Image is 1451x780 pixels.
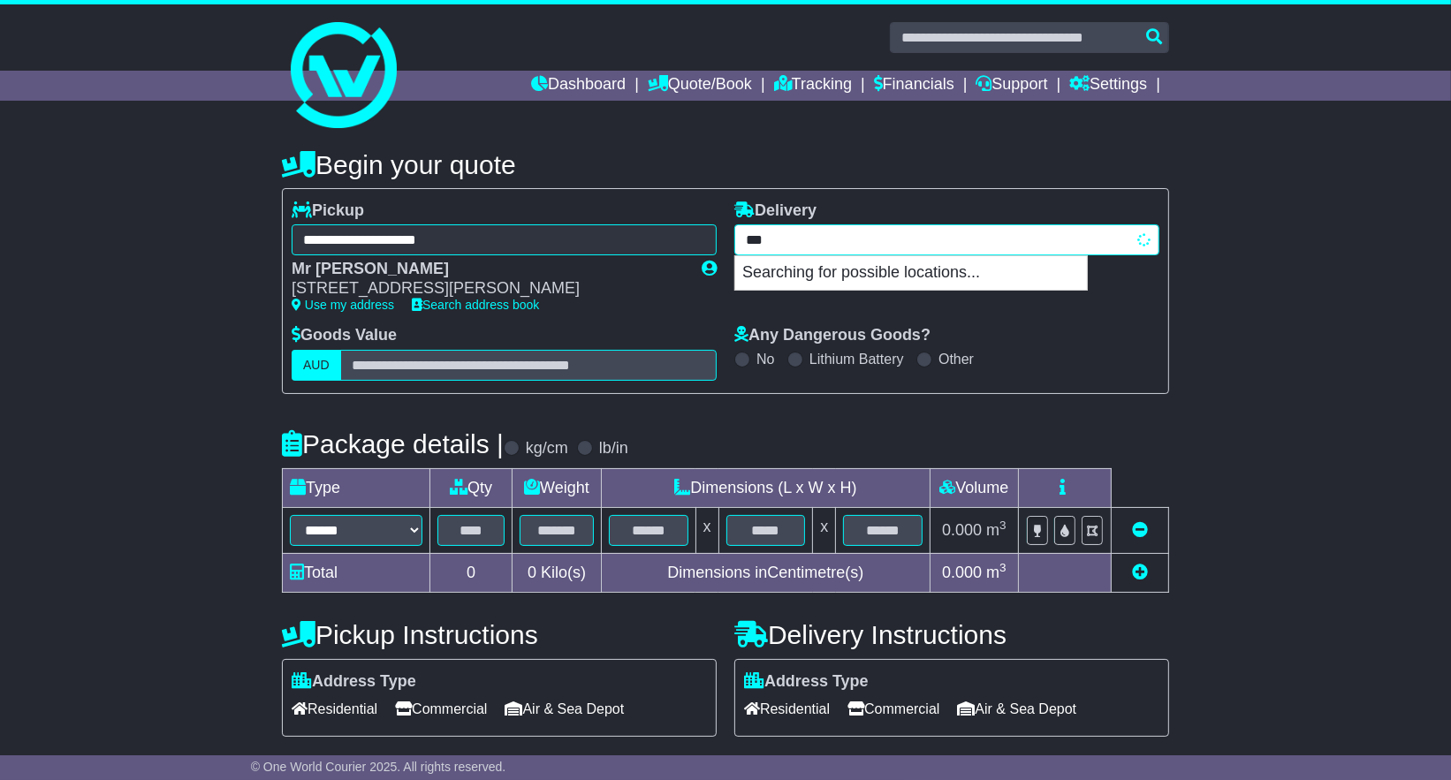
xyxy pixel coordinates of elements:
[430,468,513,507] td: Qty
[513,468,602,507] td: Weight
[251,760,506,774] span: © One World Courier 2025. All rights reserved.
[601,553,930,592] td: Dimensions in Centimetre(s)
[292,326,397,345] label: Goods Value
[756,351,774,367] label: No
[999,519,1007,532] sup: 3
[395,695,487,723] span: Commercial
[526,439,568,458] label: kg/cm
[648,71,752,101] a: Quote/Book
[744,672,869,692] label: Address Type
[958,695,1077,723] span: Air & Sea Depot
[601,468,930,507] td: Dimensions (L x W x H)
[942,521,982,539] span: 0.000
[528,564,536,581] span: 0
[744,695,830,723] span: Residential
[292,201,364,221] label: Pickup
[734,201,817,221] label: Delivery
[813,507,836,553] td: x
[735,256,1087,290] p: Searching for possible locations...
[282,429,504,458] h4: Package details |
[513,553,602,592] td: Kilo(s)
[505,695,625,723] span: Air & Sea Depot
[292,350,341,381] label: AUD
[292,279,684,299] div: [STREET_ADDRESS][PERSON_NAME]
[599,439,628,458] label: lb/in
[1132,521,1148,539] a: Remove this item
[734,224,1159,255] typeahead: Please provide city
[531,71,626,101] a: Dashboard
[292,672,416,692] label: Address Type
[1132,564,1148,581] a: Add new item
[695,507,718,553] td: x
[986,521,1007,539] span: m
[938,351,974,367] label: Other
[809,351,904,367] label: Lithium Battery
[734,620,1169,649] h4: Delivery Instructions
[282,150,1169,179] h4: Begin your quote
[292,695,377,723] span: Residential
[292,260,684,279] div: Mr [PERSON_NAME]
[847,695,939,723] span: Commercial
[774,71,852,101] a: Tracking
[874,71,954,101] a: Financials
[282,620,717,649] h4: Pickup Instructions
[976,71,1048,101] a: Support
[412,298,539,312] a: Search address book
[430,553,513,592] td: 0
[283,553,430,592] td: Total
[283,468,430,507] td: Type
[292,298,394,312] a: Use my address
[734,326,931,345] label: Any Dangerous Goods?
[1069,71,1147,101] a: Settings
[930,468,1018,507] td: Volume
[942,564,982,581] span: 0.000
[986,564,1007,581] span: m
[999,561,1007,574] sup: 3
